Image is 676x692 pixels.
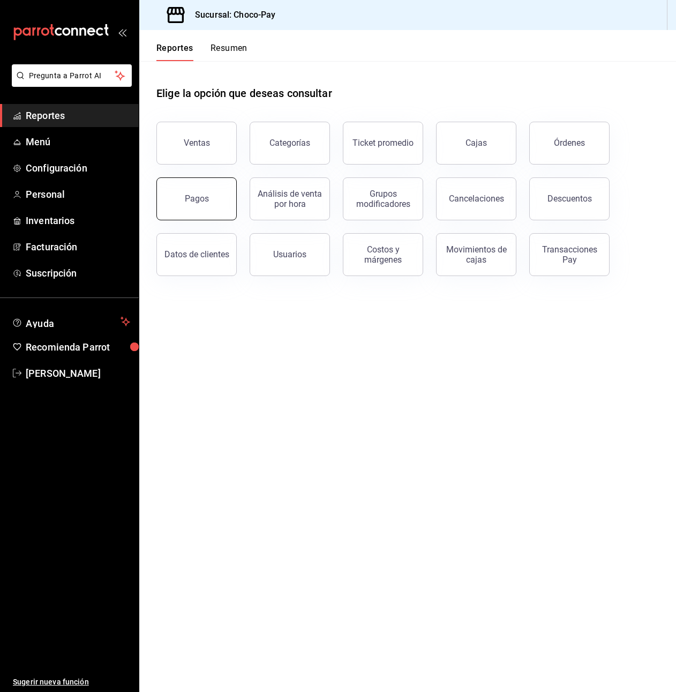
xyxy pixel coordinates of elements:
div: Cajas [465,138,487,148]
span: Menú [26,135,130,149]
button: Costos y márgenes [343,233,423,276]
span: Suscripción [26,266,130,280]
div: Categorías [269,138,310,148]
div: Análisis de venta por hora [257,189,323,209]
button: Grupos modificadores [343,177,423,220]
button: Cajas [436,122,516,165]
button: Categorías [250,122,330,165]
div: Órdenes [554,138,585,148]
div: Ventas [184,138,210,148]
button: Transacciones Pay [529,233,610,276]
span: Facturación [26,240,130,254]
div: Ticket promedio [352,138,414,148]
div: Costos y márgenes [350,244,416,265]
a: Pregunta a Parrot AI [7,78,132,89]
div: navigation tabs [156,43,247,61]
span: [PERSON_NAME] [26,366,130,381]
button: Datos de clientes [156,233,237,276]
button: Pagos [156,177,237,220]
span: Recomienda Parrot [26,340,130,354]
div: Descuentos [547,194,592,204]
span: Reportes [26,108,130,123]
span: Pregunta a Parrot AI [29,70,115,81]
button: Usuarios [250,233,330,276]
div: Datos de clientes [164,249,229,259]
div: Cancelaciones [449,194,504,204]
span: Inventarios [26,213,130,228]
div: Grupos modificadores [350,189,416,209]
button: Resumen [211,43,247,61]
div: Transacciones Pay [536,244,603,265]
h1: Elige la opción que deseas consultar [156,85,332,101]
h3: Sucursal: Choco-Pay [186,9,276,21]
button: Descuentos [529,177,610,220]
button: Ticket promedio [343,122,423,165]
span: Ayuda [26,315,116,328]
button: Pregunta a Parrot AI [12,64,132,87]
span: Personal [26,187,130,202]
button: Órdenes [529,122,610,165]
span: Sugerir nueva función [13,676,130,688]
button: Movimientos de cajas [436,233,516,276]
div: Usuarios [273,249,306,259]
button: open_drawer_menu [118,28,126,36]
span: Configuración [26,161,130,175]
button: Ventas [156,122,237,165]
button: Reportes [156,43,193,61]
button: Análisis de venta por hora [250,177,330,220]
div: Movimientos de cajas [443,244,509,265]
button: Cancelaciones [436,177,516,220]
div: Pagos [185,194,209,204]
